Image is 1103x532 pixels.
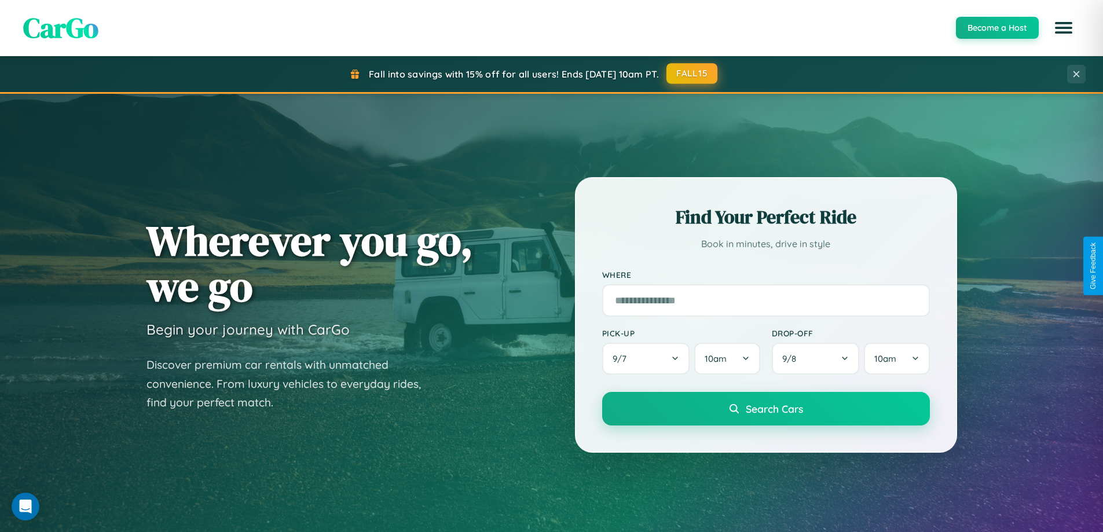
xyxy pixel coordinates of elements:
button: 10am [864,343,929,375]
p: Discover premium car rentals with unmatched convenience. From luxury vehicles to everyday rides, ... [146,355,436,412]
span: CarGo [23,9,98,47]
div: Open Intercom Messenger [12,493,39,520]
button: FALL15 [666,63,717,84]
span: 9 / 8 [782,353,802,364]
label: Pick-up [602,328,760,338]
button: 9/7 [602,343,690,375]
label: Drop-off [772,328,930,338]
button: 10am [694,343,760,375]
button: Become a Host [956,17,1039,39]
button: Search Cars [602,392,930,425]
label: Where [602,270,930,280]
h3: Begin your journey with CarGo [146,321,350,338]
span: Search Cars [746,402,803,415]
button: 9/8 [772,343,860,375]
p: Book in minutes, drive in style [602,236,930,252]
span: 10am [874,353,896,364]
h2: Find Your Perfect Ride [602,204,930,230]
span: Fall into savings with 15% off for all users! Ends [DATE] 10am PT. [369,68,659,80]
div: Give Feedback [1089,243,1097,289]
span: 10am [705,353,727,364]
h1: Wherever you go, we go [146,218,473,309]
button: Open menu [1047,12,1080,44]
span: 9 / 7 [613,353,632,364]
